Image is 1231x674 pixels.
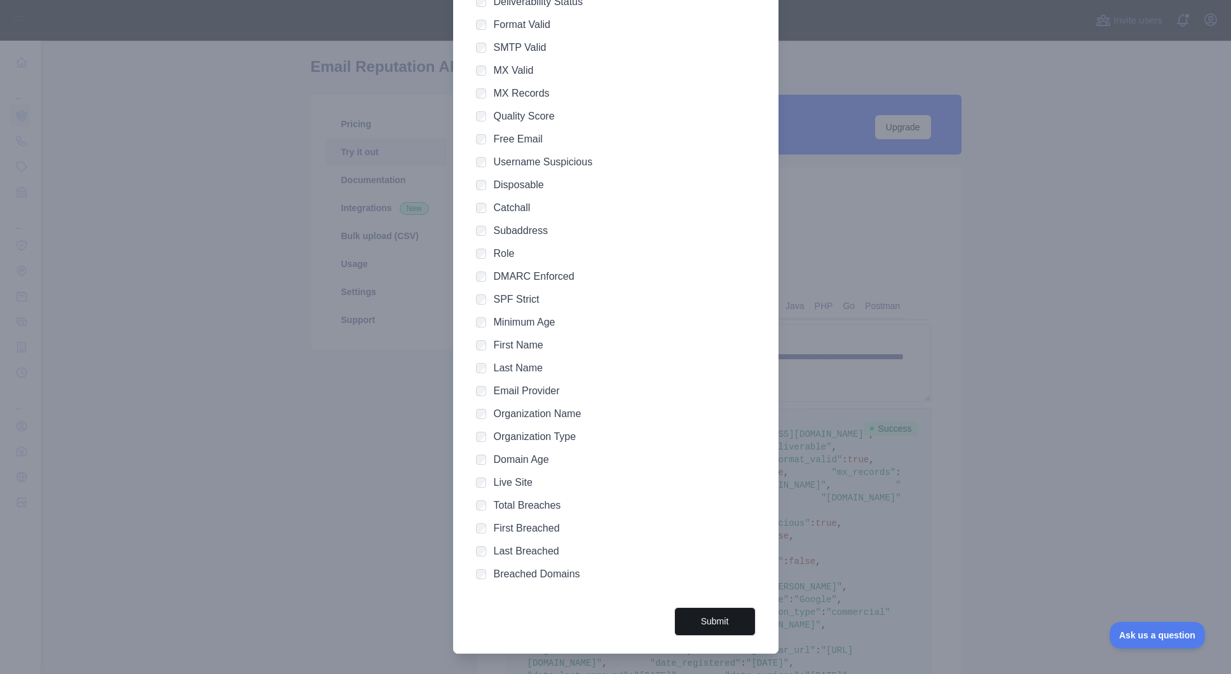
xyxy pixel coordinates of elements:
[494,294,540,305] label: SPF Strict
[494,568,580,579] label: Breached Domains
[494,523,560,533] label: First Breached
[494,408,581,419] label: Organization Name
[494,477,533,488] label: Live Site
[674,607,756,636] button: Submit
[494,156,593,167] label: Username Suspicious
[494,202,531,213] label: Catchall
[494,42,547,53] label: SMTP Valid
[494,385,560,396] label: Email Provider
[494,546,559,556] label: Last Breached
[494,88,550,99] label: MX Records
[494,454,549,465] label: Domain Age
[494,362,543,373] label: Last Name
[1110,622,1206,649] iframe: Toggle Customer Support
[494,500,561,511] label: Total Breaches
[494,111,555,121] label: Quality Score
[494,271,575,282] label: DMARC Enforced
[494,179,544,190] label: Disposable
[494,431,576,442] label: Organization Type
[494,134,543,144] label: Free Email
[494,317,555,327] label: Minimum Age
[494,340,543,350] label: First Name
[494,19,551,30] label: Format Valid
[494,65,534,76] label: MX Valid
[494,225,548,236] label: Subaddress
[494,248,515,259] label: Role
